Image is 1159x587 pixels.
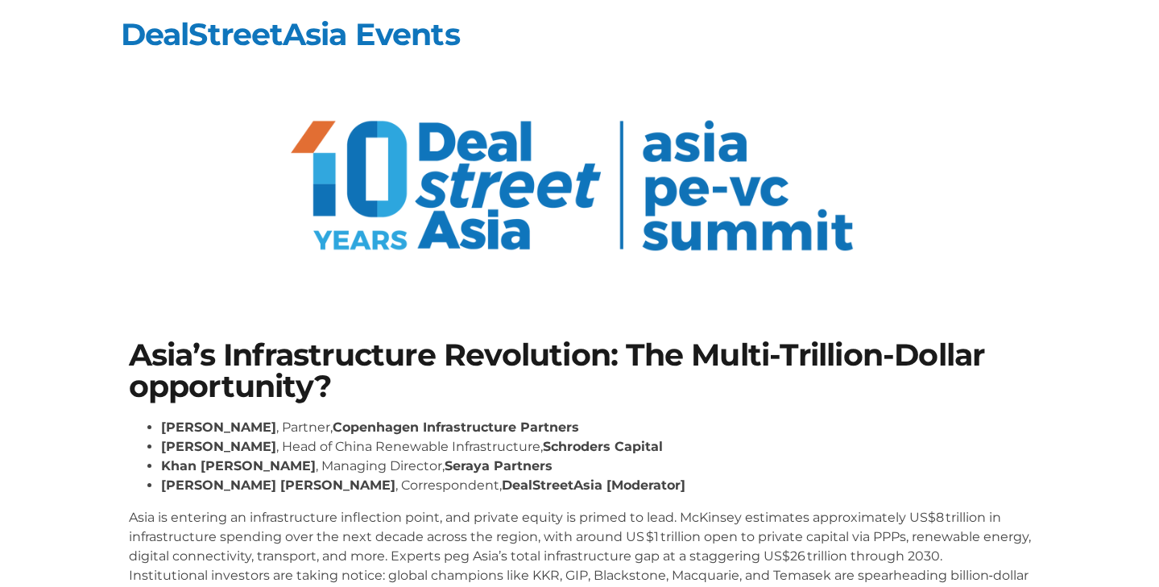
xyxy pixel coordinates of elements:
strong: [PERSON_NAME] [PERSON_NAME] [161,477,395,493]
li: , Managing Director, [161,457,1031,476]
h1: Asia’s Infrastructure Revolution: The Multi-Trillion-Dollar opportunity? [129,340,1031,402]
strong: Khan [PERSON_NAME] [161,458,316,473]
strong: Seraya Partners [445,458,553,473]
li: , Correspondent, [161,476,1031,495]
strong: [PERSON_NAME] [161,420,276,435]
li: , Head of China Renewable Infrastructure, [161,437,1031,457]
strong: [PERSON_NAME] [161,439,276,454]
a: DealStreetAsia Events [121,15,460,53]
strong: DealStreetAsia [Moderator] [502,477,685,493]
li: , Partner, [161,418,1031,437]
strong: Copenhagen Infrastructure Partners [333,420,579,435]
strong: Schroders Capital [543,439,663,454]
